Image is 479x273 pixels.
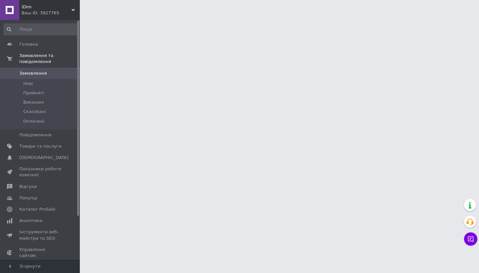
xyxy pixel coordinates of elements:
span: Відгуки [19,184,37,190]
span: Покупці [19,195,37,201]
span: Замовлення [19,70,47,76]
span: Управління сайтом [19,247,62,259]
span: Виконані [23,99,44,105]
div: Ваш ID: 3927765 [22,10,80,16]
span: Прийняті [23,90,44,96]
span: Головна [19,41,38,47]
span: Повідомлення [19,132,52,138]
span: Нові [23,81,33,87]
span: Товари та послуги [19,143,62,149]
span: Оплачені [23,118,44,124]
span: Каталог ProSale [19,206,55,212]
span: [DEMOGRAPHIC_DATA] [19,155,69,161]
span: Показники роботи компанії [19,166,62,178]
button: Чат з покупцем [464,232,477,246]
span: Інструменти веб-майстра та SEO [19,229,62,241]
span: Аналітика [19,218,42,224]
input: Пошук [3,23,79,35]
span: iDim [22,4,72,10]
span: Замовлення та повідомлення [19,53,80,65]
span: Скасовані [23,109,46,115]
